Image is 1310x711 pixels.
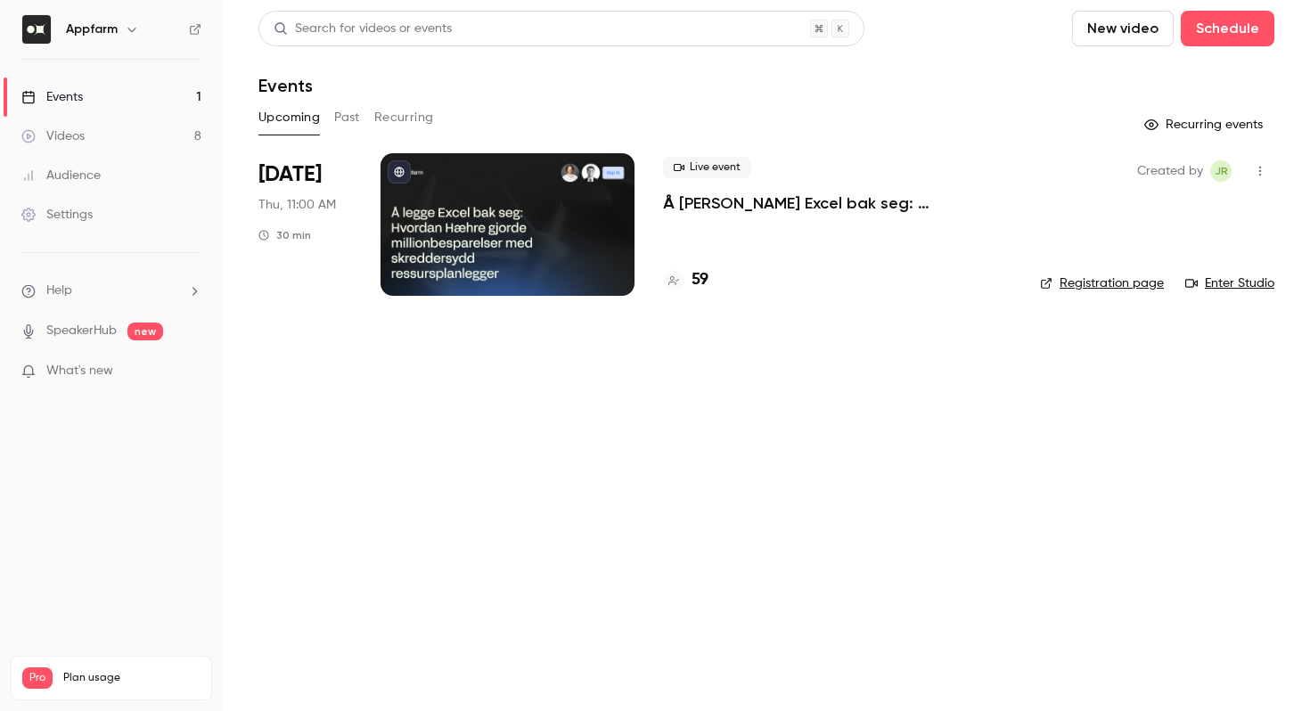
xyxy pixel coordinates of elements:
[21,88,83,106] div: Events
[663,192,1011,214] a: Å [PERSON_NAME] Excel bak seg: [PERSON_NAME] gjorde millionbesparelser med skreddersydd ressurspl...
[274,20,452,38] div: Search for videos or events
[1215,160,1228,182] span: JR
[692,268,708,292] h4: 59
[1137,160,1203,182] span: Created by
[46,322,117,340] a: SpeakerHub
[21,167,101,184] div: Audience
[22,15,51,44] img: Appfarm
[258,160,322,189] span: [DATE]
[1040,274,1164,292] a: Registration page
[21,206,93,224] div: Settings
[258,228,311,242] div: 30 min
[21,127,85,145] div: Videos
[1072,11,1174,46] button: New video
[663,157,751,178] span: Live event
[1181,11,1274,46] button: Schedule
[46,282,72,300] span: Help
[374,103,434,132] button: Recurring
[258,196,336,214] span: Thu, 11:00 AM
[1136,110,1274,139] button: Recurring events
[66,20,118,38] h6: Appfarm
[1210,160,1232,182] span: Julie Remen
[21,282,201,300] li: help-dropdown-opener
[258,103,320,132] button: Upcoming
[63,671,201,685] span: Plan usage
[22,667,53,689] span: Pro
[258,153,352,296] div: Sep 18 Thu, 11:00 AM (Europe/Oslo)
[127,323,163,340] span: new
[258,75,313,96] h1: Events
[334,103,360,132] button: Past
[663,268,708,292] a: 59
[1185,274,1274,292] a: Enter Studio
[46,362,113,380] span: What's new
